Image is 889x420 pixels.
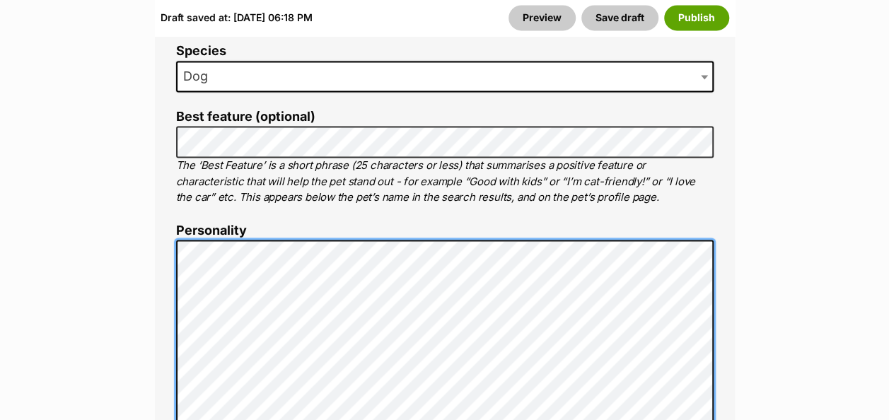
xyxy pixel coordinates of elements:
a: Preview [509,5,576,30]
label: Species [176,44,714,59]
label: Best feature (optional) [176,110,714,124]
label: Personality [176,223,714,238]
button: Save draft [581,5,658,30]
span: Dog [176,61,714,92]
div: Draft saved at: [DATE] 06:18 PM [161,5,313,30]
p: The ‘Best Feature’ is a short phrase (25 characters or less) that summarises a positive feature o... [176,158,714,206]
button: Publish [664,5,729,30]
span: Dog [178,66,222,86]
